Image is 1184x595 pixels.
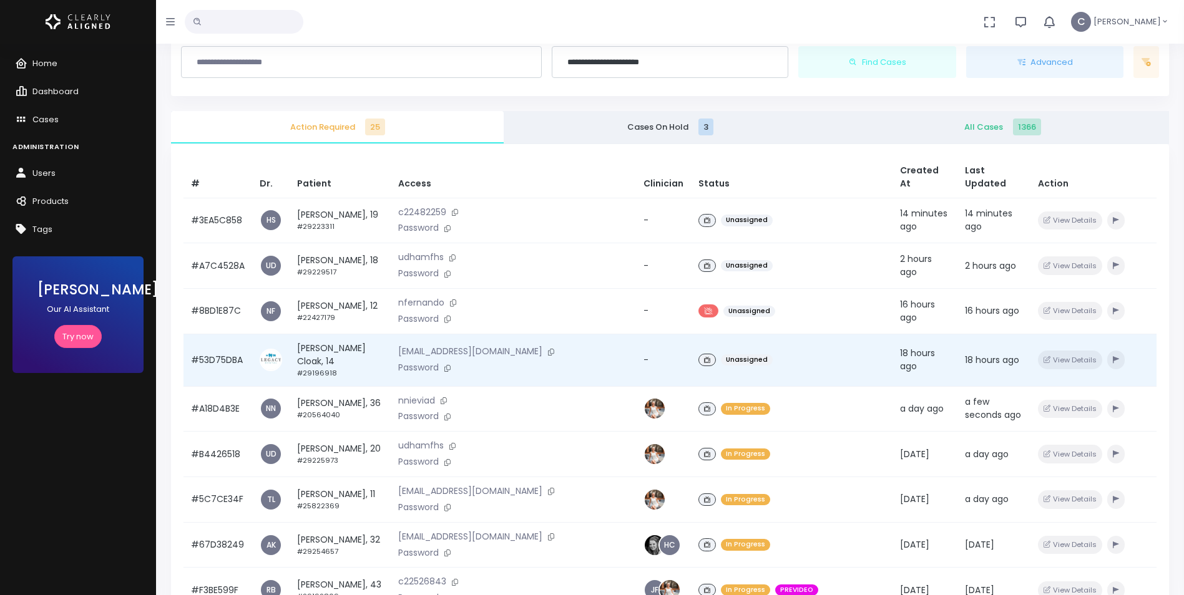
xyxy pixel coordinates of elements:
[965,538,994,551] span: [DATE]
[660,535,680,555] a: HC
[297,410,340,420] small: #20564040
[691,157,893,198] th: Status
[398,501,629,515] p: Password
[893,157,957,198] th: Created At
[721,403,770,415] span: In Progress
[636,288,691,334] td: -
[398,455,629,469] p: Password
[398,251,629,264] p: udhamfhs
[636,334,691,386] td: -
[183,477,252,523] td: #5C7CE34F
[183,334,252,386] td: #53D75DBA
[900,402,944,415] span: a day ago
[290,198,391,243] td: [PERSON_NAME], 19
[398,312,629,326] p: Password
[636,198,691,243] td: -
[261,399,281,418] span: NN
[1038,400,1102,418] button: View Details
[297,501,340,511] small: #25822369
[290,432,391,477] td: [PERSON_NAME], 20
[290,386,391,432] td: [PERSON_NAME], 36
[798,46,956,79] button: Find Cases
[636,157,691,198] th: Clinician
[398,221,629,235] p: Password
[1038,490,1102,508] button: View Details
[181,121,494,133] span: Action Required
[261,301,281,321] a: NF
[721,448,770,460] span: In Progress
[965,354,1019,366] span: 18 hours ago
[398,267,629,281] p: Password
[721,215,773,226] span: Unassigned
[398,296,629,310] p: nfernando
[297,455,338,465] small: #29225973
[900,448,929,460] span: [DATE]
[290,157,391,198] th: Patient
[297,267,336,277] small: #29229517
[37,281,119,298] h3: [PERSON_NAME]
[636,243,691,289] td: -
[1038,445,1102,463] button: View Details
[32,85,79,97] span: Dashboard
[1071,12,1091,32] span: C
[183,288,252,334] td: #8BD1E87C
[261,444,281,464] a: UD
[900,493,929,505] span: [DATE]
[965,304,1019,317] span: 16 hours ago
[514,121,826,133] span: Cases On Hold
[1038,302,1102,320] button: View Details
[261,256,281,276] span: UD
[37,303,119,316] p: Our AI Assistant
[900,253,932,278] span: 2 hours ago
[1038,256,1102,274] button: View Details
[290,243,391,289] td: [PERSON_NAME], 18
[900,538,929,551] span: [DATE]
[398,439,629,453] p: udhamfhs
[900,347,935,372] span: 18 hours ago
[391,157,636,198] th: Access
[252,157,290,198] th: Dr.
[261,535,281,555] a: AK
[1038,536,1102,554] button: View Details
[261,490,281,510] span: TL
[297,221,335,231] small: #29223311
[1038,351,1102,369] button: View Details
[965,395,1021,421] span: a few seconds ago
[398,410,629,423] p: Password
[1038,211,1102,230] button: View Details
[1093,16,1161,28] span: [PERSON_NAME]
[398,206,629,220] p: c22482259
[398,394,629,408] p: nnieviad
[965,259,1016,272] span: 2 hours ago
[183,522,252,568] td: #67D38249
[261,210,281,230] a: HS
[365,119,385,135] span: 25
[398,345,629,359] p: [EMAIL_ADDRESS][DOMAIN_NAME]
[965,448,1009,460] span: a day ago
[965,207,1012,233] span: 14 minutes ago
[32,195,69,207] span: Products
[1030,157,1157,198] th: Action
[846,121,1159,133] span: All Cases
[183,386,252,432] td: #A18D4B3E
[290,334,391,386] td: [PERSON_NAME] Cloak, 14
[183,243,252,289] td: #A7C4528A
[183,157,252,198] th: #
[721,260,773,272] span: Unassigned
[900,207,947,233] span: 14 minutes ago
[398,530,629,544] p: [EMAIL_ADDRESS][DOMAIN_NAME]
[183,198,252,243] td: #3EA5C858
[290,477,391,523] td: [PERSON_NAME], 11
[698,119,713,135] span: 3
[398,546,629,560] p: Password
[721,494,770,506] span: In Progress
[398,361,629,375] p: Password
[966,46,1124,79] button: Advanced
[721,539,770,551] span: In Progress
[183,432,252,477] td: #B4426518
